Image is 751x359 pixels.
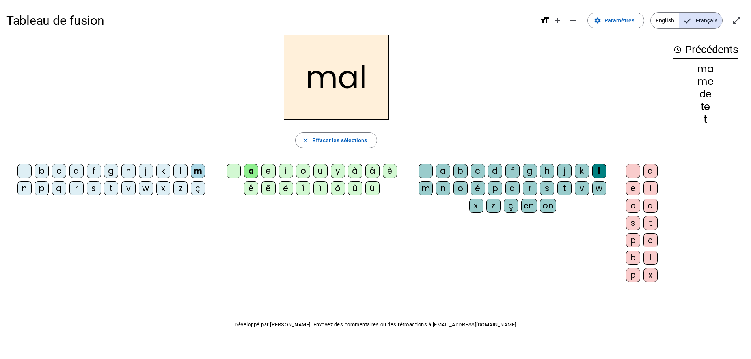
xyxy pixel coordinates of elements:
[139,181,153,195] div: w
[313,181,328,195] div: ï
[673,89,738,99] div: de
[331,164,345,178] div: y
[331,181,345,195] div: ô
[244,181,258,195] div: é
[121,164,136,178] div: h
[643,251,658,265] div: l
[587,13,644,28] button: Paramètres
[261,164,276,178] div: e
[673,64,738,74] div: ma
[279,181,293,195] div: ë
[471,164,485,178] div: c
[643,268,658,282] div: x
[52,181,66,195] div: q
[592,181,606,195] div: w
[626,233,640,247] div: p
[626,181,640,195] div: e
[626,268,640,282] div: p
[592,164,606,178] div: l
[673,77,738,86] div: me
[486,199,501,213] div: z
[673,115,738,124] div: t
[284,35,389,120] h2: mal
[643,216,658,230] div: t
[504,199,518,213] div: ç
[471,181,485,195] div: é
[557,164,572,178] div: j
[302,137,309,144] mat-icon: close
[191,181,205,195] div: ç
[69,181,84,195] div: r
[383,164,397,178] div: è
[469,199,483,213] div: x
[348,164,362,178] div: à
[17,181,32,195] div: n
[557,181,572,195] div: t
[626,199,640,213] div: o
[594,17,601,24] mat-icon: settings
[312,136,367,145] span: Effacer les sélections
[729,13,745,28] button: Entrer en plein écran
[279,164,293,178] div: i
[365,164,380,178] div: â
[261,181,276,195] div: ê
[643,199,658,213] div: d
[365,181,380,195] div: ü
[523,181,537,195] div: r
[565,13,581,28] button: Diminuer la taille de la police
[173,181,188,195] div: z
[679,13,722,28] span: Français
[87,181,101,195] div: s
[643,181,658,195] div: i
[436,181,450,195] div: n
[540,164,554,178] div: h
[575,164,589,178] div: k
[604,16,634,25] span: Paramètres
[732,16,742,25] mat-icon: open_in_full
[540,199,556,213] div: on
[521,199,537,213] div: en
[488,164,502,178] div: d
[296,181,310,195] div: î
[6,8,534,33] h1: Tableau de fusion
[156,181,170,195] div: x
[244,164,258,178] div: a
[296,164,310,178] div: o
[550,13,565,28] button: Augmenter la taille de la police
[643,233,658,247] div: c
[523,164,537,178] div: g
[295,132,377,148] button: Effacer les sélections
[121,181,136,195] div: v
[348,181,362,195] div: û
[69,164,84,178] div: d
[156,164,170,178] div: k
[568,16,578,25] mat-icon: remove
[35,181,49,195] div: p
[626,216,640,230] div: s
[540,181,554,195] div: s
[673,102,738,112] div: te
[453,164,468,178] div: b
[52,164,66,178] div: c
[651,13,679,28] span: English
[673,41,738,59] h3: Précédents
[540,16,550,25] mat-icon: format_size
[436,164,450,178] div: a
[419,181,433,195] div: m
[173,164,188,178] div: l
[626,251,640,265] div: b
[505,164,520,178] div: f
[673,45,682,54] mat-icon: history
[643,164,658,178] div: a
[650,12,723,29] mat-button-toggle-group: Language selection
[87,164,101,178] div: f
[488,181,502,195] div: p
[104,181,118,195] div: t
[553,16,562,25] mat-icon: add
[453,181,468,195] div: o
[6,320,745,329] p: Développé par [PERSON_NAME]. Envoyez des commentaires ou des rétroactions à [EMAIL_ADDRESS][DOMAI...
[313,164,328,178] div: u
[139,164,153,178] div: j
[575,181,589,195] div: v
[191,164,205,178] div: m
